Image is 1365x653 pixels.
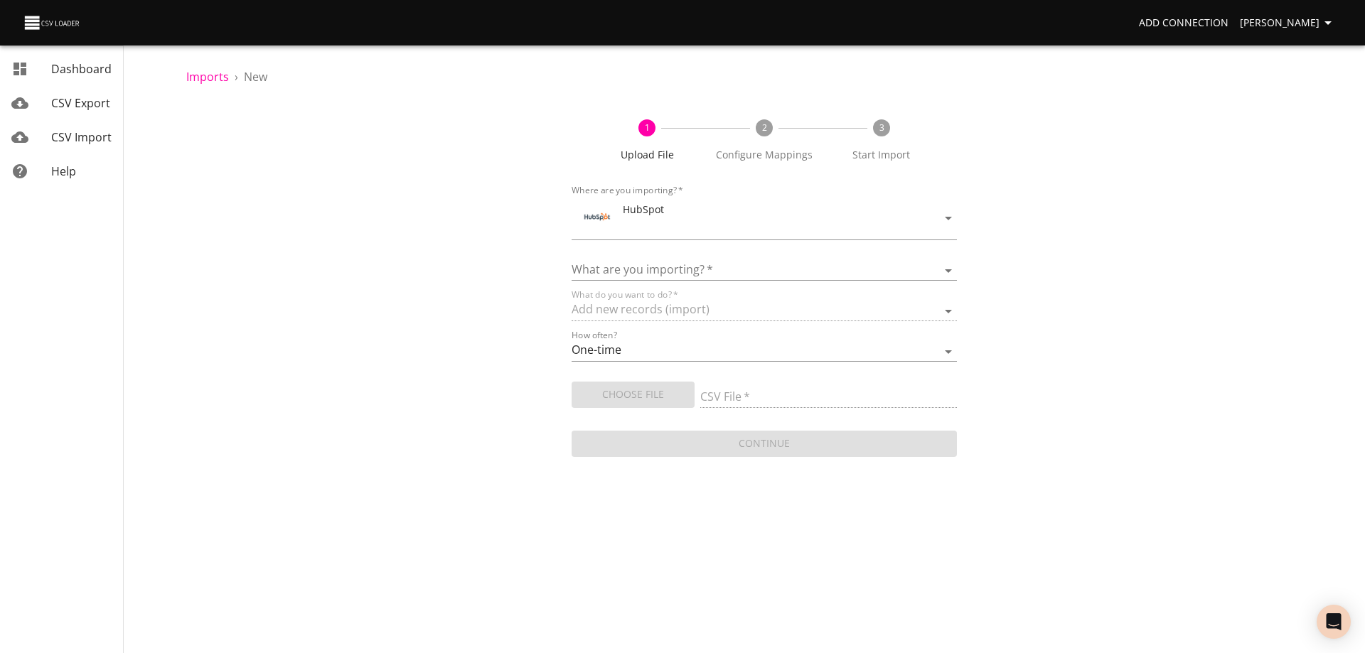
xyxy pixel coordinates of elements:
[623,203,664,216] span: HubSpot
[244,69,267,85] span: New
[51,61,112,77] span: Dashboard
[572,186,683,195] label: Where are you importing?
[51,163,76,179] span: Help
[712,148,818,162] span: Configure Mappings
[572,331,617,340] label: How often?
[572,196,957,240] div: ToolHubSpot
[1234,10,1342,36] button: [PERSON_NAME]
[594,148,700,162] span: Upload File
[186,69,229,85] a: Imports
[583,203,611,231] img: HubSpot
[761,122,766,134] text: 2
[583,203,611,231] div: Tool
[1133,10,1234,36] a: Add Connection
[235,68,238,85] li: ›
[828,148,934,162] span: Start Import
[1139,14,1228,32] span: Add Connection
[1317,605,1351,639] div: Open Intercom Messenger
[51,95,110,111] span: CSV Export
[572,291,678,299] label: What do you want to do?
[1240,14,1337,32] span: [PERSON_NAME]
[51,129,112,145] span: CSV Import
[645,122,650,134] text: 1
[879,122,884,134] text: 3
[23,13,82,33] img: CSV Loader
